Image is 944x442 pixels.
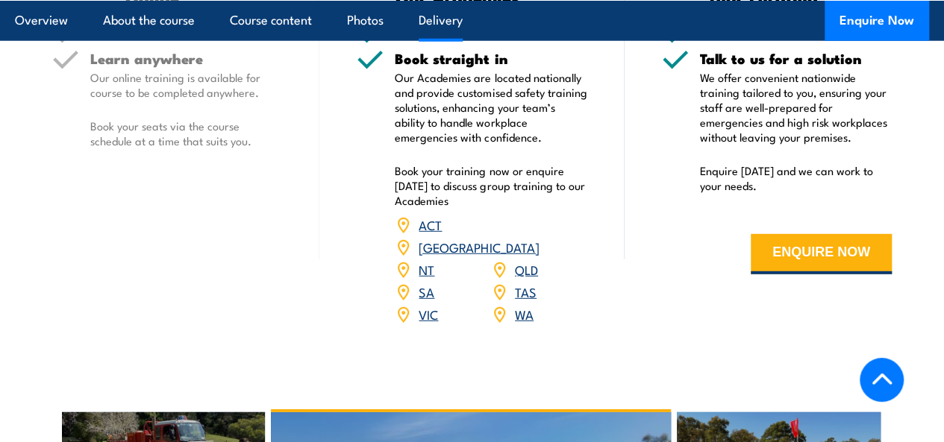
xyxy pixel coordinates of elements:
[90,119,282,148] p: Book your seats via the course schedule at a time that suits you.
[395,70,587,145] p: Our Academies are located nationally and provide customised safety training solutions, enhancing ...
[419,215,442,233] a: ACT
[700,51,892,66] h5: Talk to us for a solution
[700,70,892,145] p: We offer convenient nationwide training tailored to you, ensuring your staff are well-prepared fo...
[419,305,438,323] a: VIC
[395,51,587,66] h5: Book straight in
[751,234,892,274] button: ENQUIRE NOW
[90,51,282,66] h5: Learn anywhere
[395,163,587,208] p: Book your training now or enquire [DATE] to discuss group training to our Academies
[700,163,892,193] p: Enquire [DATE] and we can work to your needs.
[515,305,534,323] a: WA
[90,70,282,100] p: Our online training is available for course to be completed anywhere.
[419,260,434,278] a: NT
[419,238,539,256] a: [GEOGRAPHIC_DATA]
[515,282,537,300] a: TAS
[515,260,538,278] a: QLD
[419,282,434,300] a: SA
